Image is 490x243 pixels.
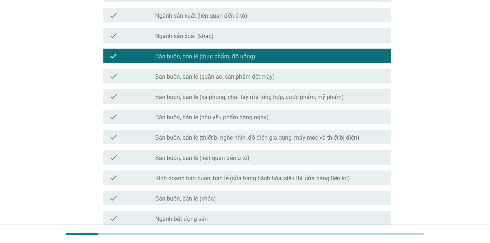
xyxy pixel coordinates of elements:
[109,11,118,20] i: check
[109,214,118,223] i: check
[155,73,275,81] label: Bán buôn, bán lẻ (quần áo, sản phẩm dệt may)
[155,215,208,223] label: Ngành bất động sản
[155,175,350,182] label: Kinh doanh bán buôn, bán lẻ (cửa hàng bách hóa, siêu thị, cửa hàng tiện lợi)
[109,31,118,40] i: check
[109,92,118,101] i: check
[109,173,118,182] i: check
[109,194,118,202] i: check
[109,133,118,141] i: check
[109,112,118,121] i: check
[109,72,118,81] i: check
[155,195,216,202] label: Bán buôn, bán lẻ (khác)
[109,52,118,60] i: check
[155,53,255,60] label: Bán buôn, bán lẻ (thực phẩm, đồ uống)
[155,12,247,20] label: Ngành sản xuất (liên quan đến ô tô)
[155,155,250,162] label: Bán buôn, bán lẻ (liên quan đến ô tô)
[109,153,118,162] i: check
[155,94,344,101] label: Bán buôn, bán lẻ (xà phòng, chất tẩy rửa tổng hợp, dược phẩm, mỹ phẩm)
[155,33,214,40] label: Ngành sản xuất (khác)
[155,114,269,121] label: Bán buôn, bán lẻ (nhu yếu phẩm hàng ngày)
[155,134,359,141] label: Bán buôn, bán lẻ (thiết bị nghe nhìn, đồ điện gia dụng, máy móc và thiết bị điện)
